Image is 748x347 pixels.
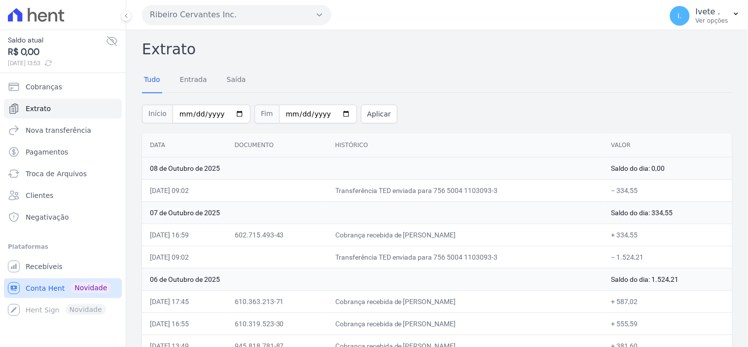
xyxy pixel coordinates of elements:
[4,142,122,162] a: Pagamentos
[227,224,327,246] td: 602.715.493-43
[604,157,732,179] td: Saldo do dia: 0,00
[361,105,397,123] button: Aplicar
[4,186,122,205] a: Clientes
[142,268,604,290] td: 06 de Outubro de 2025
[327,290,604,312] td: Cobrança recebida de [PERSON_NAME]
[8,241,118,253] div: Plataformas
[26,125,91,135] span: Nova transferência
[26,262,63,271] span: Recebíveis
[4,257,122,276] a: Recebíveis
[327,246,604,268] td: Transferência TED enviada para 756 5004 1103093-3
[604,312,732,335] td: + 555,59
[26,169,87,179] span: Troca de Arquivos
[26,104,51,114] span: Extrato
[4,278,122,298] a: Conta Hent Novidade
[254,105,279,123] span: Fim
[26,212,69,222] span: Negativação
[4,99,122,118] a: Extrato
[142,68,162,93] a: Tudo
[678,12,682,19] span: I.
[604,133,732,157] th: Valor
[142,133,227,157] th: Data
[604,290,732,312] td: + 587,02
[327,133,604,157] th: Histórico
[26,283,65,293] span: Conta Hent
[142,179,227,201] td: [DATE] 09:02
[26,147,68,157] span: Pagamentos
[227,133,327,157] th: Documento
[327,179,604,201] td: Transferência TED enviada para 756 5004 1103093-3
[26,82,62,92] span: Cobranças
[8,77,118,320] nav: Sidebar
[327,312,604,335] td: Cobrança recebida de [PERSON_NAME]
[604,268,732,290] td: Saldo do dia: 1.524,21
[142,157,604,179] td: 08 de Outubro de 2025
[8,35,106,45] span: Saldo atual
[142,312,227,335] td: [DATE] 16:55
[4,207,122,227] a: Negativação
[142,38,732,60] h2: Extrato
[4,164,122,184] a: Troca de Arquivos
[142,290,227,312] td: [DATE] 17:45
[26,191,53,200] span: Clientes
[4,77,122,97] a: Cobranças
[142,5,331,25] button: Ribeiro Cervantes Inc.
[8,45,106,59] span: R$ 0,00
[142,201,604,224] td: 07 de Outubro de 2025
[142,246,227,268] td: [DATE] 09:02
[142,105,173,123] span: Início
[327,224,604,246] td: Cobrança recebida de [PERSON_NAME]
[8,59,106,68] span: [DATE] 13:53
[604,246,732,268] td: − 1.524,21
[604,179,732,201] td: − 334,55
[604,201,732,224] td: Saldo do dia: 334,55
[71,282,111,293] span: Novidade
[696,7,728,17] p: Ivete .
[142,224,227,246] td: [DATE] 16:59
[604,224,732,246] td: + 334,55
[227,312,327,335] td: 610.319.523-30
[225,68,248,93] a: Saída
[227,290,327,312] td: 610.363.213-71
[696,17,728,25] p: Ver opções
[4,120,122,140] a: Nova transferência
[178,68,209,93] a: Entrada
[662,2,748,30] button: I. Ivete . Ver opções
